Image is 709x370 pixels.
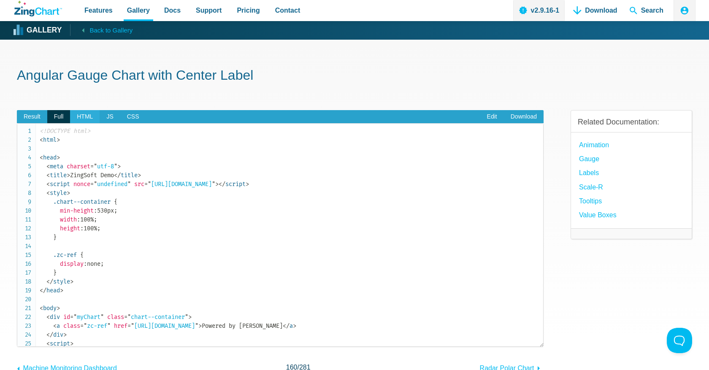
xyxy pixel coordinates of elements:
[80,225,84,232] span: :
[124,313,188,321] span: chart--container
[73,313,77,321] span: "
[60,216,77,223] span: width
[70,110,100,124] span: HTML
[40,136,43,143] span: <
[579,139,609,151] a: Animation
[198,322,202,329] span: >
[14,1,62,16] a: ZingChart Logo. Click to return to the homepage
[46,172,67,179] span: title
[90,181,131,188] span: undefined
[17,67,692,86] h1: Angular Gauge Chart with Center Label
[40,198,117,285] span: 530px 100% 100% none
[67,172,70,179] span: >
[215,181,219,188] span: >
[185,313,188,321] span: "
[100,313,104,321] span: "
[53,198,111,205] span: .chart--container
[120,110,146,124] span: CSS
[40,287,46,294] span: </
[667,328,692,353] iframe: Toggle Customer Support
[73,181,90,188] span: nonce
[46,278,53,285] span: </
[579,167,599,178] a: Labels
[80,322,111,329] span: zc-ref
[107,313,124,321] span: class
[94,163,97,170] span: "
[579,153,599,165] a: Gauge
[84,322,87,329] span: "
[67,163,90,170] span: charset
[283,322,290,329] span: </
[114,198,117,205] span: {
[46,181,50,188] span: <
[275,5,300,16] span: Contact
[579,181,603,193] a: Scale-R
[84,5,113,16] span: Features
[80,251,84,259] span: {
[94,207,97,214] span: :
[97,225,100,232] span: ;
[46,331,53,338] span: </
[195,322,198,329] span: "
[94,216,97,223] span: ;
[100,260,104,267] span: ;
[70,278,73,285] span: >
[219,181,225,188] span: </
[53,269,57,276] span: }
[134,181,144,188] span: src
[107,322,111,329] span: "
[46,278,70,285] span: style
[53,322,60,329] span: a
[60,225,80,232] span: height
[63,322,80,329] span: class
[40,127,90,135] span: <!DOCTYPE html>
[46,331,63,338] span: div
[46,172,50,179] span: <
[144,181,148,188] span: =
[504,110,544,124] a: Download
[127,181,131,188] span: "
[131,322,134,329] span: "
[60,287,63,294] span: >
[17,110,47,124] span: Result
[138,172,141,179] span: >
[283,322,293,329] span: a
[46,163,50,170] span: <
[60,207,94,214] span: min-height
[127,5,150,16] span: Gallery
[94,181,97,188] span: "
[63,331,67,338] span: >
[117,163,121,170] span: >
[80,322,84,329] span: =
[90,163,117,170] span: utf-8
[196,5,222,16] span: Support
[114,207,117,214] span: ;
[114,172,121,179] span: </
[57,136,60,143] span: >
[70,24,133,36] a: Back to Gallery
[246,181,249,188] span: >
[14,24,62,37] a: Gallery
[70,313,73,321] span: =
[127,322,198,329] span: [URL][DOMAIN_NAME]
[53,234,57,241] span: }
[114,172,138,179] span: title
[40,154,57,161] span: head
[237,5,260,16] span: Pricing
[63,313,70,321] span: id
[480,110,504,124] a: Edit
[40,136,57,143] span: html
[148,181,151,188] span: "
[46,163,63,170] span: meta
[46,189,67,197] span: style
[40,305,57,312] span: body
[212,181,215,188] span: "
[164,5,181,16] span: Docs
[293,322,296,329] span: >
[57,154,60,161] span: >
[46,313,50,321] span: <
[40,305,43,312] span: <
[127,313,131,321] span: "
[53,322,57,329] span: <
[46,340,50,347] span: <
